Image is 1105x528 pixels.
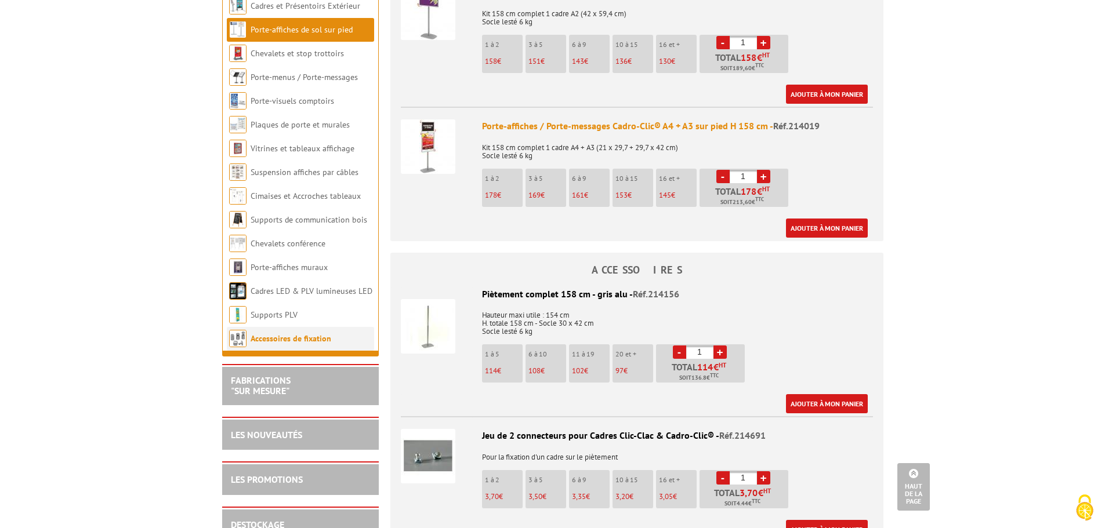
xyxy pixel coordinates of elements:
div: Piètement complet 158 cm - gris alu - [401,287,873,301]
img: Porte-affiches de sol sur pied [229,21,247,38]
img: Porte-affiches muraux [229,258,247,276]
p: € [485,367,523,375]
a: + [757,170,770,183]
span: 178 [741,187,757,196]
p: 1 à 2 [485,476,523,484]
img: Plaques de porte et murales [229,116,247,133]
span: Réf.214691 [719,429,766,441]
span: 178 [485,190,497,200]
img: Cookies (fenêtre modale) [1070,493,1099,522]
img: Chevalets et stop trottoirs [229,45,247,62]
a: Cadres LED & PLV lumineuses LED [251,286,372,296]
img: Suspension affiches par câbles [229,163,247,181]
sup: HT [762,51,770,59]
span: 136 [615,56,628,66]
p: 10 à 15 [615,41,653,49]
img: Supports PLV [229,306,247,323]
p: € [572,367,610,375]
img: Chevalets conférence [229,235,247,252]
img: Porte-affiches / Porte-messages Cadro-Clic® A4 + A3 sur pied H 158 cm [401,119,455,174]
a: Porte-affiches muraux [251,262,328,272]
a: Ajouter à mon panier [786,85,868,104]
p: € [615,493,653,501]
span: 145 [659,190,671,200]
img: Cimaises et Accroches tableaux [229,187,247,205]
p: € [615,57,653,65]
span: 114 [485,366,497,376]
span: 4.44 [737,499,748,508]
p: € [528,57,566,65]
p: € [485,57,523,65]
img: Piètement complet 158 cm - gris alu [401,299,455,354]
sup: TTC [755,62,764,68]
p: 16 et + [659,476,697,484]
a: Porte-affiches de sol sur pied [251,24,353,35]
a: Cadres et Présentoirs Extérieur [251,1,360,11]
a: - [716,471,730,485]
p: Total [702,53,788,73]
sup: HT [719,361,726,369]
p: 6 à 9 [572,41,610,49]
p: 1 à 2 [485,174,523,183]
span: 3,05 [659,491,673,501]
span: 3,70 [740,488,758,497]
p: 1 à 5 [485,350,523,358]
a: Suspension affiches par câbles [251,167,358,177]
sup: TTC [755,196,764,202]
span: 114 [697,362,713,372]
img: Porte-visuels comptoirs [229,92,247,110]
p: Pour la fixation d'un cadre sur le piètement [401,445,873,461]
img: Porte-menus / Porte-messages [229,68,247,86]
a: LES NOUVEAUTÉS [231,429,302,440]
span: Réf.214156 [633,288,679,300]
span: Soit € [720,64,764,73]
h4: ACCESSOIRES [390,264,883,276]
p: € [572,493,610,501]
a: + [757,36,770,49]
p: 16 et + [659,174,697,183]
span: Soit € [679,373,719,383]
span: 97 [615,366,624,376]
p: 11 à 19 [572,350,610,358]
sup: TTC [710,372,719,378]
p: Total [702,187,788,207]
p: € [615,367,653,375]
p: 3 à 5 [528,476,566,484]
sup: TTC [752,498,760,504]
span: 161 [572,190,584,200]
p: € [572,191,610,199]
span: 102 [572,366,584,376]
a: Supports PLV [251,309,298,320]
p: € [528,367,566,375]
img: Jeu de 2 connecteurs pour Cadres Clic-Clac & Cadro-Clic® [401,429,455,483]
span: € [757,187,762,196]
p: 10 à 15 [615,476,653,484]
span: € [740,488,771,497]
a: Cimaises et Accroches tableaux [251,191,361,201]
span: 153 [615,190,628,200]
span: € [697,362,726,372]
a: Supports de communication bois [251,214,367,225]
span: 158 [485,56,497,66]
span: 213,60 [733,198,752,207]
p: 6 à 9 [572,476,610,484]
span: 3,70 [485,491,499,501]
span: 3,20 [615,491,629,501]
p: 16 et + [659,41,697,49]
a: Ajouter à mon panier [786,394,868,413]
span: 108 [528,366,541,376]
p: Kit 158 cm complet 1 cadre A4 + A3 (21 x 29,7 + 29,7 x 42 cm) Socle lesté 6 kg [482,136,873,160]
a: - [716,170,730,183]
img: Supports de communication bois [229,211,247,228]
a: Porte-visuels comptoirs [251,96,334,106]
span: 136.8 [691,373,707,383]
p: Total [659,362,745,383]
span: 3,50 [528,491,542,501]
a: Chevalets conférence [251,238,325,249]
span: 151 [528,56,541,66]
p: € [615,191,653,199]
span: 3,35 [572,491,586,501]
a: Plaques de porte et murales [251,119,350,130]
a: + [757,471,770,485]
span: Soit € [720,198,764,207]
